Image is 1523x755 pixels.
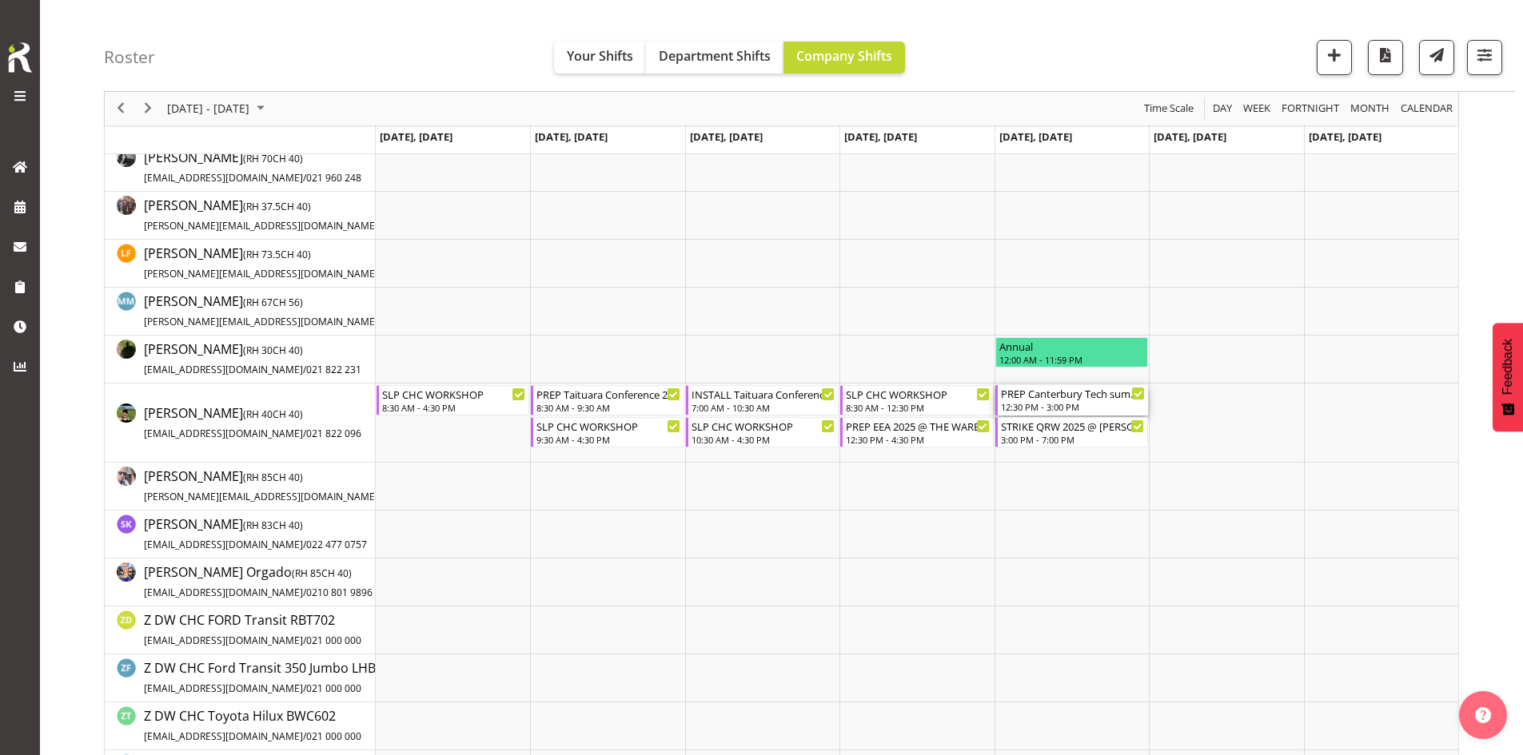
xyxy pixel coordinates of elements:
span: [PERSON_NAME][EMAIL_ADDRESS][DOMAIN_NAME] [144,219,378,232]
span: [DATE] - [DATE] [165,99,251,119]
span: ( CH 40) [292,566,352,580]
span: Month [1349,99,1391,119]
span: Z DW CHC Ford Transit 350 Jumbo LHB202 [144,659,397,696]
span: 022 477 0757 [306,538,367,551]
span: RH 73.5 [246,248,281,261]
td: Hayden Watts resource [105,144,376,192]
button: Next [138,99,159,119]
div: Rosey McKimmie"s event - STRIKE QRW 2025 @ TE PAE On Site @ 1530 Begin From Friday, September 5, ... [995,417,1148,447]
span: / [303,729,306,743]
div: previous period [107,92,134,125]
div: Rosey McKimmie"s event - PREP Canterbury Tech summit 2025 @ CHC Begin From Friday, September 5, 2... [995,385,1148,415]
span: 021 822 096 [306,427,361,440]
span: ( CH 40) [243,519,303,532]
span: [DATE], [DATE] [1154,129,1226,144]
div: 8:30 AM - 12:30 PM [846,401,989,414]
div: SLP CHC WORKSHOP [382,386,525,402]
div: September 01 - 07, 2025 [161,92,274,125]
td: Shaun Dalgetty resource [105,463,376,511]
div: 9:30 AM - 4:30 PM [536,433,680,446]
div: 8:30 AM - 4:30 PM [382,401,525,414]
span: [PERSON_NAME] [144,149,361,185]
span: 021 000 000 [306,729,361,743]
span: 021 960 248 [306,171,361,185]
a: Z DW CHC Toyota Hilux BWC602[EMAIL_ADDRESS][DOMAIN_NAME]/021 000 000 [144,706,361,745]
div: PREP EEA 2025 @ THE WAREHOUSE [846,418,989,434]
button: Timeline Week [1241,99,1274,119]
span: RH 83 [246,519,273,532]
td: Z DW CHC Toyota Hilux BWC602 resource [105,702,376,750]
a: [PERSON_NAME](RH 30CH 40)[EMAIL_ADDRESS][DOMAIN_NAME]/021 822 231 [144,340,361,378]
span: Z DW CHC FORD Transit RBT702 [144,611,361,648]
span: Z DW CHC Toyota Hilux BWC602 [144,707,361,744]
div: SLP CHC WORKSHOP [846,386,989,402]
img: Rosterit icon logo [4,40,36,75]
span: ( CH 40) [243,152,303,165]
div: Rosey McKimmie"s event - SLP CHC WORKSHOP Begin From Tuesday, September 2, 2025 at 9:30:00 AM GMT... [531,417,684,447]
span: Company Shifts [796,47,892,65]
span: [DATE], [DATE] [1309,129,1381,144]
div: Rosey McKimmie"s event - SLP CHC WORKSHOP Begin From Thursday, September 4, 2025 at 8:30:00 AM GM... [840,385,993,415]
span: ( CH 40) [243,407,303,421]
span: / [303,427,306,440]
td: Z DW CHC FORD Transit RBT702 resource [105,606,376,654]
div: 8:30 AM - 9:30 AM [536,401,680,414]
span: [EMAIL_ADDRESS][DOMAIN_NAME] [144,538,303,551]
button: Feedback - Show survey [1493,323,1523,431]
button: September 2025 [165,99,272,119]
td: Z DW CHC Ford Transit 350 Jumbo LHB202 resource [105,654,376,702]
span: [EMAIL_ADDRESS][DOMAIN_NAME] [144,681,303,695]
div: Annual [999,338,1144,354]
td: Lance Ferguson resource [105,240,376,288]
span: / [303,171,306,185]
span: RH 40 [246,407,273,421]
span: [EMAIL_ADDRESS][DOMAIN_NAME] [144,171,303,185]
span: RH 70 [246,152,273,165]
span: [PERSON_NAME][EMAIL_ADDRESS][DOMAIN_NAME] [144,267,378,280]
div: 12:30 PM - 4:30 PM [846,433,989,446]
span: 021 000 000 [306,681,361,695]
span: / [303,363,306,376]
span: RH 67 [246,296,273,309]
span: ( CH 40) [243,471,303,484]
span: 021 000 000 [306,634,361,647]
span: RH 30 [246,344,273,357]
a: [PERSON_NAME](RH 83CH 40)[EMAIL_ADDRESS][DOMAIN_NAME]/022 477 0757 [144,515,367,553]
span: 0210 801 9896 [306,586,373,599]
span: Week [1242,99,1272,119]
span: [PERSON_NAME] [144,467,437,504]
span: Department Shifts [659,47,771,65]
div: 3:00 PM - 7:00 PM [1001,433,1144,446]
span: [EMAIL_ADDRESS][DOMAIN_NAME] [144,363,303,376]
span: [EMAIL_ADDRESS][DOMAIN_NAME] [144,427,303,440]
span: calendar [1399,99,1454,119]
div: 7:00 AM - 10:30 AM [692,401,835,414]
span: [EMAIL_ADDRESS][DOMAIN_NAME] [144,729,303,743]
span: 021 822 231 [306,363,361,376]
span: ( CH 56) [243,296,303,309]
a: Z DW CHC FORD Transit RBT702[EMAIL_ADDRESS][DOMAIN_NAME]/021 000 000 [144,610,361,649]
span: Day [1211,99,1234,119]
span: [DATE], [DATE] [380,129,453,144]
button: Fortnight [1279,99,1342,119]
div: Rosey McKimmie"s event - INSTALL Taituara Conference 2025 @ CHC Town Hall On Site @ 0730 Begin Fr... [686,385,839,415]
td: Jesse Hawira resource [105,192,376,240]
span: RH 85 [246,471,273,484]
span: [PERSON_NAME] Orgado [144,563,373,600]
span: [DATE], [DATE] [844,129,917,144]
span: [DATE], [DATE] [535,129,608,144]
a: [PERSON_NAME](RH 85CH 40)[PERSON_NAME][EMAIL_ADDRESS][DOMAIN_NAME] [144,467,437,505]
button: Timeline Day [1210,99,1235,119]
span: [EMAIL_ADDRESS][DOMAIN_NAME] [144,586,303,599]
button: Department Shifts [646,42,783,74]
span: / [303,586,306,599]
div: SLP CHC WORKSHOP [536,418,680,434]
span: RH 37.5 [246,200,281,213]
button: Timeline Month [1348,99,1393,119]
td: Matt McFarlane resource [105,288,376,336]
span: / [303,634,306,647]
span: [PERSON_NAME] [144,244,437,281]
td: Stuart Korunic resource [105,511,376,558]
div: SLP CHC WORKSHOP [692,418,835,434]
div: 10:30 AM - 4:30 PM [692,433,835,446]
